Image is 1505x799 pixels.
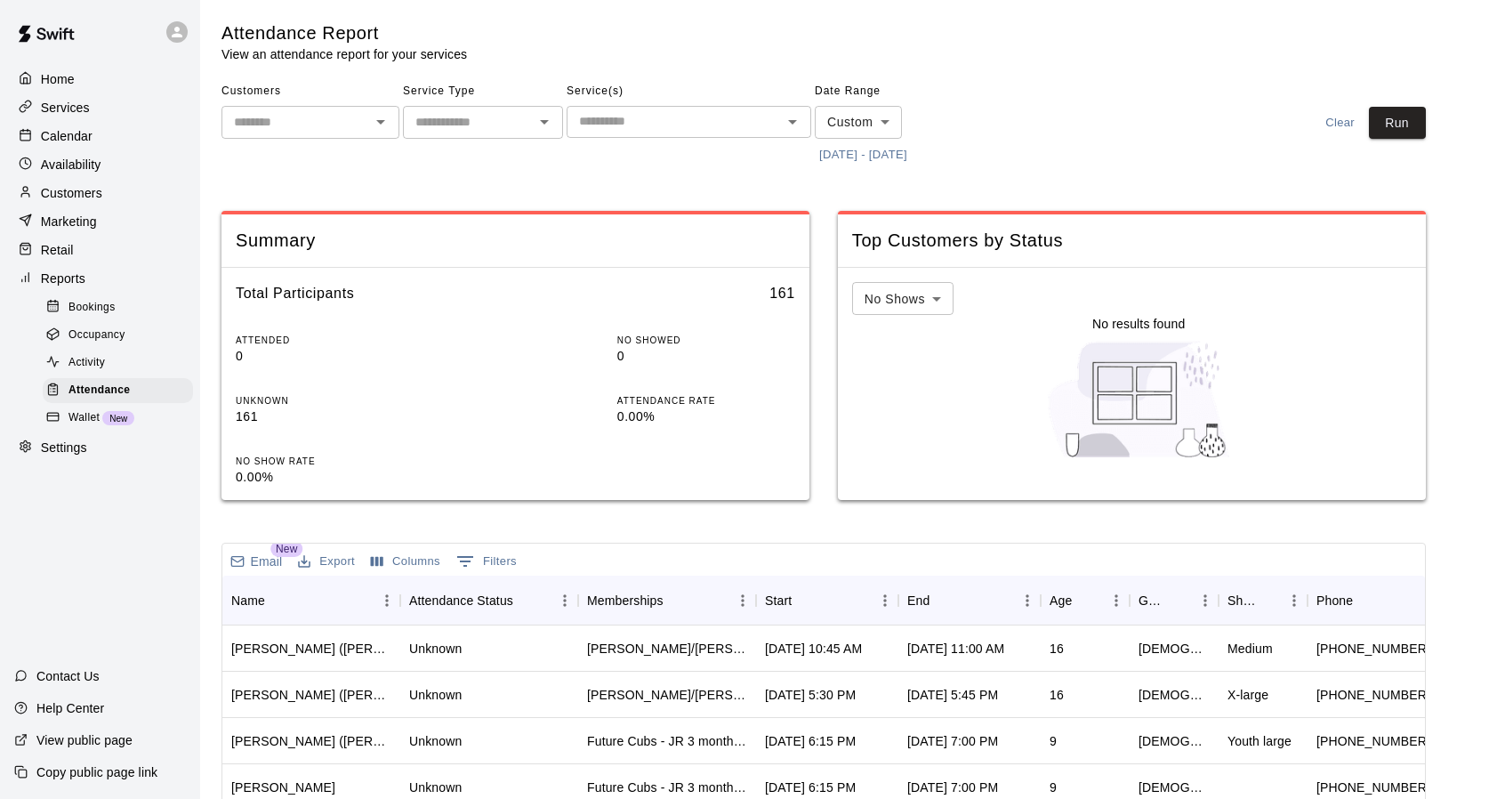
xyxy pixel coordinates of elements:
div: Memberships [587,576,664,625]
div: 9 [1050,779,1057,796]
button: Open [532,109,557,134]
button: Sort [265,588,290,613]
p: Calendar [41,127,93,145]
div: Age [1050,576,1072,625]
span: Wallet [68,409,100,427]
button: Sort [1167,588,1192,613]
p: Services [41,99,90,117]
div: Age [1041,576,1130,625]
div: +12019608910 [1316,732,1430,750]
h6: Total Participants [236,282,354,305]
a: Customers [14,180,186,206]
p: Settings [41,439,87,456]
div: Unknown [409,640,462,658]
p: Home [41,70,75,88]
div: Male [1139,640,1210,658]
button: Sort [513,588,538,613]
div: Todd/Brad - Full Year Member Unlimited , Advanced Hitting 6 Months [587,640,747,658]
div: X-large [1227,686,1268,704]
a: Bookings [43,294,200,321]
div: Start [756,576,898,625]
p: 161 [236,408,414,426]
button: Clear [1312,107,1369,140]
div: +19733033351 [1316,779,1430,796]
button: Export [294,548,359,576]
div: Tom/Mike - 3 Month Membership - 2x per week [587,686,747,704]
button: Menu [1281,587,1308,614]
button: Select columns [366,548,445,576]
div: Unknown [409,686,462,704]
div: Memberships [578,576,756,625]
p: 0 [617,347,795,366]
button: Sort [1256,588,1281,613]
p: Copy public page link [36,763,157,781]
a: Retail [14,237,186,263]
button: [DATE] - [DATE] [815,141,912,169]
div: Attendance Status [409,576,513,625]
a: Activity [43,350,200,377]
div: Aaron Segarra (Victor Segarra) [231,732,391,750]
div: Attendance Status [400,576,578,625]
div: Occupancy [43,323,193,348]
button: Menu [1414,587,1441,614]
span: Date Range [815,77,970,106]
div: 16 [1050,640,1064,658]
span: Attendance [68,382,130,399]
div: Sebastiano Abbattista [231,779,335,796]
div: Calendar [14,123,186,149]
button: Sort [1072,588,1097,613]
div: Sep 15, 2025, 5:45 PM [907,686,998,704]
span: Top Customers by Status [852,229,1412,253]
button: Menu [729,587,756,614]
p: Help Center [36,699,104,717]
span: Bookings [68,299,116,317]
p: NO SHOW RATE [236,455,414,468]
div: Sep 13, 2025, 10:45 AM [765,640,862,658]
img: Nothing to see here [1039,333,1239,466]
p: Availability [41,156,101,174]
div: Custom [815,106,902,139]
button: Show filters [452,547,521,576]
p: No results found [1092,315,1185,333]
div: Youth large [1227,732,1292,750]
div: WalletNew [43,406,193,431]
button: Open [368,109,393,134]
button: Menu [1192,587,1219,614]
div: Sep 11, 2025, 7:00 PM [907,779,998,796]
span: Service Type [403,77,563,106]
a: Home [14,66,186,93]
button: Email [226,549,286,574]
div: Attendance [43,378,193,403]
button: Menu [551,587,578,614]
div: Shirt Size [1227,576,1256,625]
a: Occupancy [43,321,200,349]
a: WalletNew [43,405,200,432]
div: 16 [1050,686,1064,704]
div: Male [1139,779,1210,796]
p: Email [251,553,283,570]
p: 0.00% [236,468,414,487]
button: Sort [792,588,817,613]
h5: Attendance Report [221,21,467,45]
div: Start [765,576,792,625]
button: Sort [1353,588,1378,613]
span: New [270,541,302,557]
h6: 161 [769,282,795,305]
button: Menu [1014,587,1041,614]
p: View an attendance report for your services [221,45,467,63]
div: Sep 15, 2025, 7:00 PM [907,732,998,750]
div: Sep 13, 2025, 11:00 AM [907,640,1004,658]
span: Customers [221,77,399,106]
a: Settings [14,434,186,461]
div: Male [1139,686,1210,704]
p: ATTENDANCE RATE [617,394,795,408]
div: Bookings [43,295,193,320]
p: Reports [41,270,85,287]
a: Marketing [14,208,186,235]
button: Run [1369,107,1426,140]
span: New [102,414,134,424]
button: Menu [1103,587,1130,614]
